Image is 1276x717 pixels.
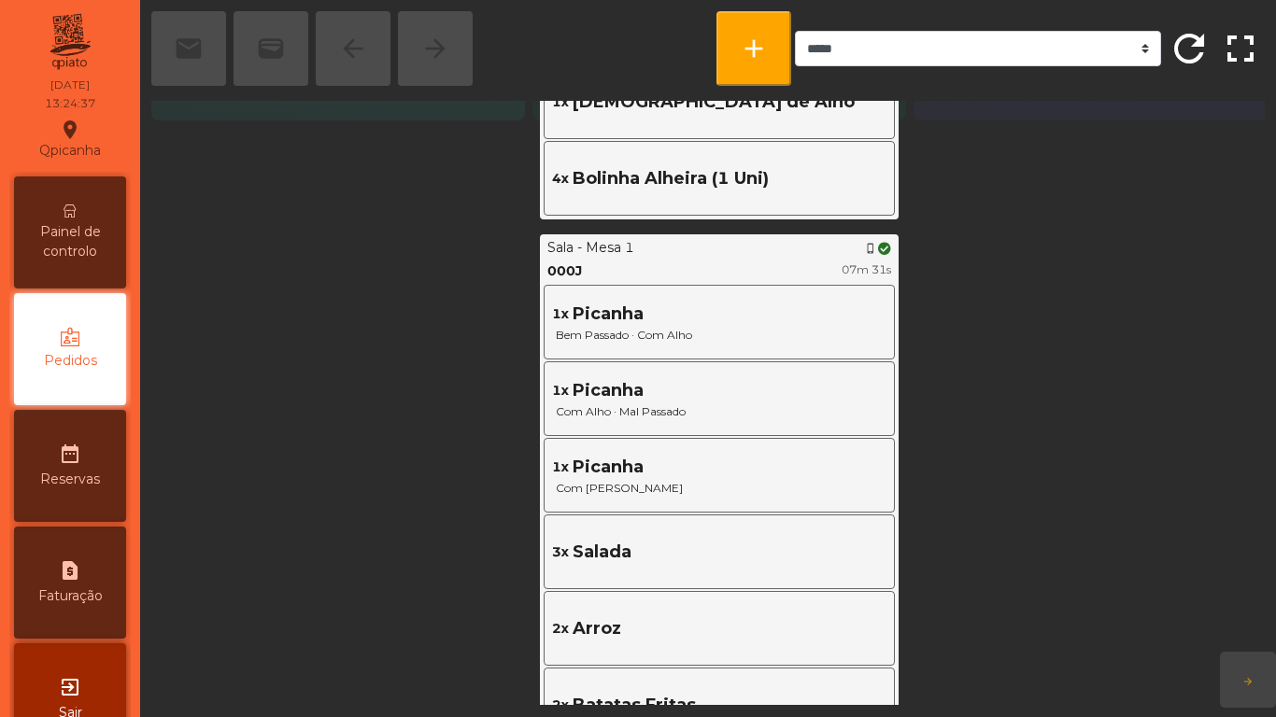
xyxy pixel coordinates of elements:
[552,304,569,324] span: 1x
[38,586,103,606] span: Faturação
[47,9,92,75] img: qpiato
[552,619,569,639] span: 2x
[1165,11,1212,86] button: refresh
[1220,652,1276,708] button: arrow_forward
[552,542,569,562] span: 3x
[573,455,644,480] span: Picanha
[39,116,101,162] div: Qpicanha
[552,381,569,401] span: 1x
[59,676,81,698] i: exit_to_app
[1167,26,1212,71] span: refresh
[40,470,100,489] span: Reservas
[1242,676,1254,687] span: arrow_forward
[552,327,886,344] span: Bem Passado · Com Alho
[59,119,81,141] i: location_on
[573,540,631,565] span: Salada
[59,443,81,465] i: date_range
[573,616,621,641] span: Arroz
[59,559,81,582] i: request_page
[19,222,121,261] span: Painel de controlo
[1218,26,1263,71] span: fullscreen
[1217,11,1265,86] button: fullscreen
[739,34,769,63] span: add
[547,261,582,281] div: 000J
[45,95,95,112] div: 13:24:37
[865,243,876,254] span: phone_iphone
[573,166,769,191] span: Bolinha Alheira (1 Uni)
[586,238,634,258] div: Mesa 1
[552,403,886,420] span: Com Alho · Mal Passado
[552,169,569,189] span: 4x
[573,90,855,115] span: [DEMOGRAPHIC_DATA] de Alho
[716,11,791,86] button: add
[573,378,644,403] span: Picanha
[573,302,644,327] span: Picanha
[50,77,90,93] div: [DATE]
[552,696,569,715] span: 2x
[842,262,891,276] span: 07m 31s
[547,238,582,258] div: Sala -
[552,480,886,497] span: Com [PERSON_NAME]
[552,457,569,477] span: 1x
[552,92,569,112] span: 1x
[44,351,97,371] span: Pedidos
